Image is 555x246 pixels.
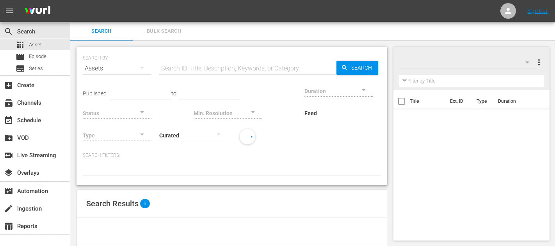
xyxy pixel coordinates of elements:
span: Create [4,81,13,90]
th: Duration [493,90,540,112]
span: Live Streaming [4,151,13,160]
span: Bulk Search [137,27,190,36]
th: Title [410,90,445,112]
span: Episode [29,53,46,60]
span: more_vert [534,58,544,67]
span: Search [348,61,378,75]
span: 0 [140,199,150,208]
span: Series [29,65,43,72]
span: Schedule [4,116,13,125]
span: to [171,90,176,97]
span: Search [75,27,128,36]
span: Channels [4,98,13,107]
button: Search [336,61,378,75]
p: Search Filters: [83,152,381,159]
a: Sign Out [527,8,548,14]
span: Episode [16,52,25,61]
span: Ingestion [4,204,13,213]
span: Search Results [86,199,139,208]
span: Automation [4,186,13,196]
th: Type [472,90,493,112]
th: Ext. ID [445,90,472,112]
span: menu [5,6,14,16]
img: ans4CAIJ8jUAAAAAAAAAAAAAAAAAAAAAAAAgQb4GAAAAAAAAAAAAAAAAAAAAAAAAJMjXAAAAAAAAAAAAAAAAAAAAAAAAgAT5G... [19,2,56,20]
span: Asset [29,41,42,49]
span: Asset [16,40,25,49]
span: VOD [4,133,13,142]
span: Series [16,64,25,73]
span: Search [4,27,13,36]
button: more_vert [534,53,544,72]
span: Published: [83,90,108,97]
div: Assets [83,58,151,79]
span: Overlays [4,168,13,177]
span: Reports [4,221,13,231]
